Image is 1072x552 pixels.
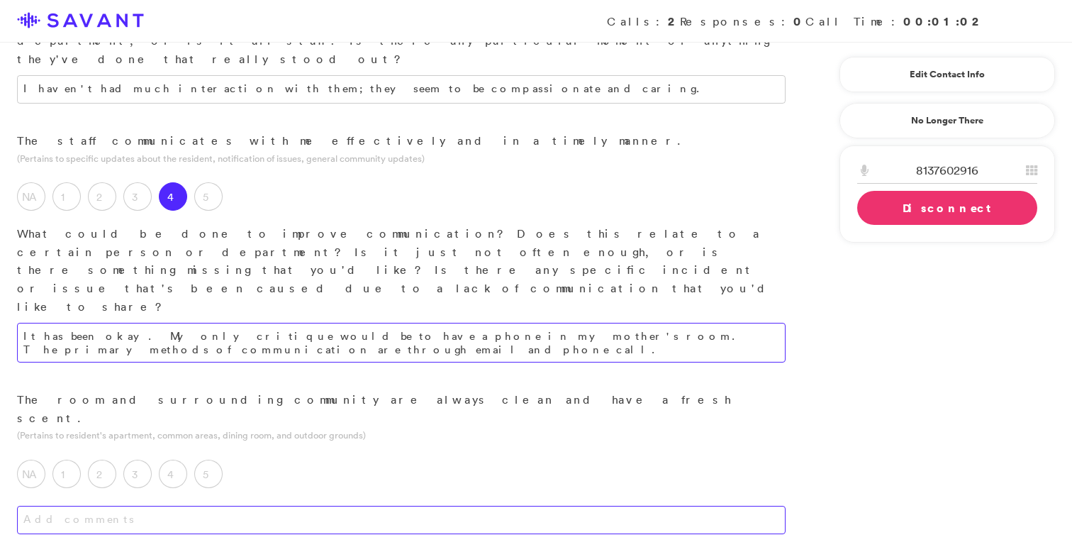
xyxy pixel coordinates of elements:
label: 5 [194,182,223,211]
strong: 00:01:02 [903,13,984,29]
p: The room and surrounding community are always clean and have a fresh scent. [17,391,786,427]
label: 5 [194,460,223,488]
a: No Longer There [839,103,1055,138]
strong: 0 [793,13,805,29]
a: Disconnect [857,191,1037,225]
label: 4 [159,182,187,211]
p: The staff communicates with me effectively and in a timely manner. [17,132,786,150]
label: 3 [123,460,152,488]
label: NA [17,460,45,488]
p: (Pertains to resident's apartment, common areas, dining room, and outdoor grounds) [17,429,786,442]
label: NA [17,182,45,211]
label: 1 [52,460,81,488]
strong: 2 [668,13,680,29]
label: 2 [88,460,116,488]
p: (Pertains to specific updates about the resident, notification of issues, general community updates) [17,152,786,165]
label: 4 [159,460,187,488]
label: 1 [52,182,81,211]
a: Edit Contact Info [857,63,1037,86]
label: 3 [123,182,152,211]
label: 2 [88,182,116,211]
p: What could be done to improve communication? Does this relate to a certain person or department? ... [17,225,786,316]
